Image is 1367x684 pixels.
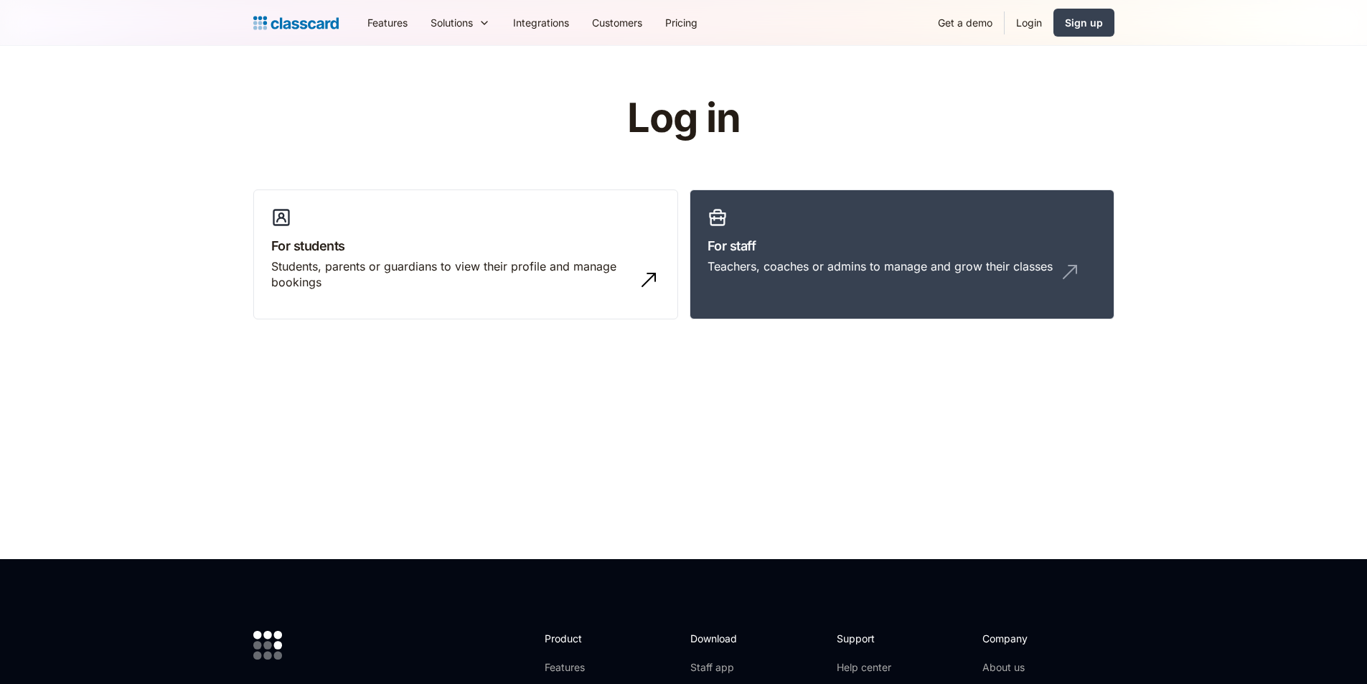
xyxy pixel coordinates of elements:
a: Sign up [1053,9,1114,37]
h2: Product [545,631,621,646]
div: Solutions [431,15,473,30]
a: Staff app [690,660,749,675]
h2: Support [837,631,895,646]
a: For staffTeachers, coaches or admins to manage and grow their classes [690,189,1114,320]
a: Integrations [502,6,581,39]
a: Login [1005,6,1053,39]
a: Pricing [654,6,709,39]
h2: Company [982,631,1078,646]
a: Features [545,660,621,675]
a: About us [982,660,1078,675]
div: Students, parents or guardians to view their profile and manage bookings [271,258,631,291]
h3: For students [271,236,660,256]
a: For studentsStudents, parents or guardians to view their profile and manage bookings [253,189,678,320]
div: Sign up [1065,15,1103,30]
h1: Log in [456,96,911,141]
a: Get a demo [926,6,1004,39]
a: Customers [581,6,654,39]
a: Features [356,6,419,39]
a: home [253,13,339,33]
h3: For staff [708,236,1096,256]
div: Teachers, coaches or admins to manage and grow their classes [708,258,1053,274]
div: Solutions [419,6,502,39]
h2: Download [690,631,749,646]
a: Help center [837,660,895,675]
